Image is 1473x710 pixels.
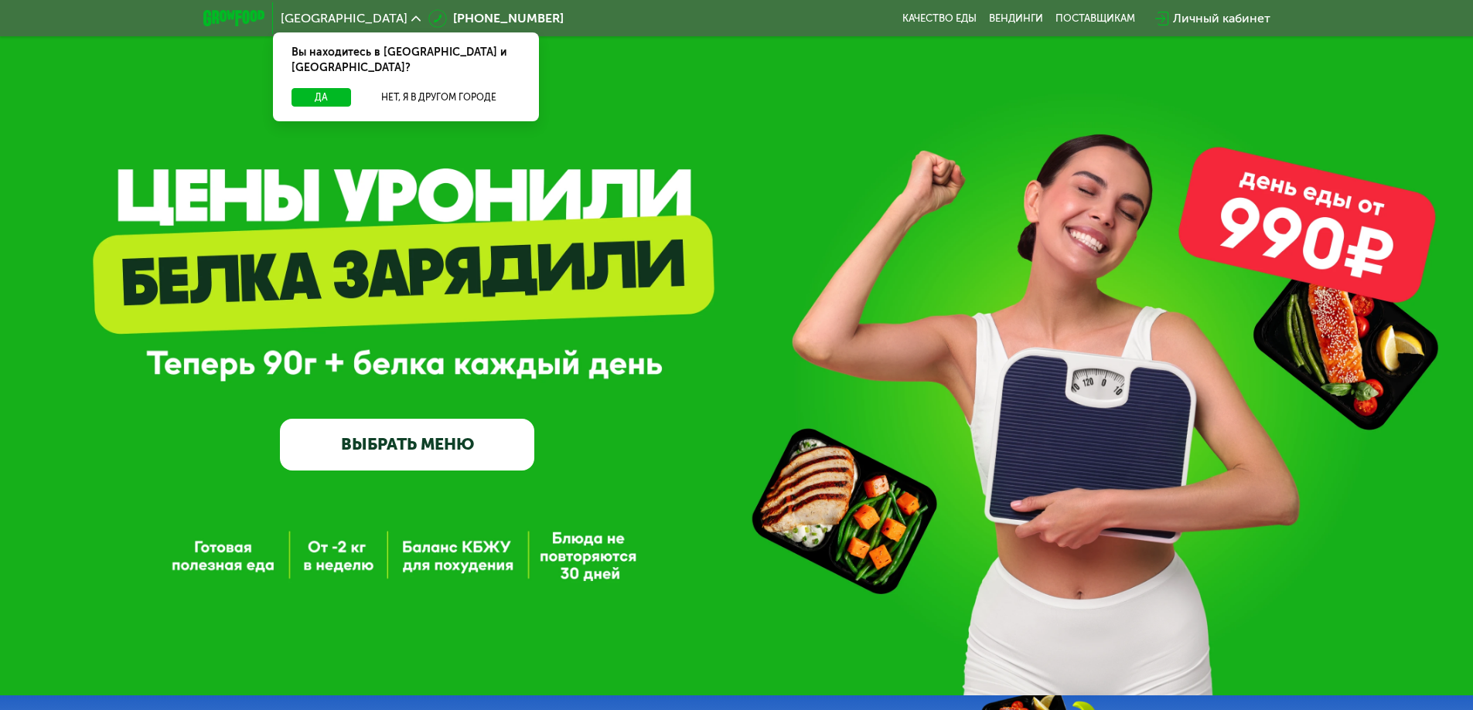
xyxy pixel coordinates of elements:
span: [GEOGRAPHIC_DATA] [281,12,407,25]
div: Вы находитесь в [GEOGRAPHIC_DATA] и [GEOGRAPHIC_DATA]? [273,32,539,88]
button: Да [292,88,351,107]
a: ВЫБРАТЬ МЕНЮ [280,419,534,470]
a: Вендинги [989,12,1043,25]
button: Нет, я в другом городе [357,88,520,107]
a: Качество еды [902,12,977,25]
a: [PHONE_NUMBER] [428,9,564,28]
div: Личный кабинет [1173,9,1270,28]
div: поставщикам [1055,12,1135,25]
